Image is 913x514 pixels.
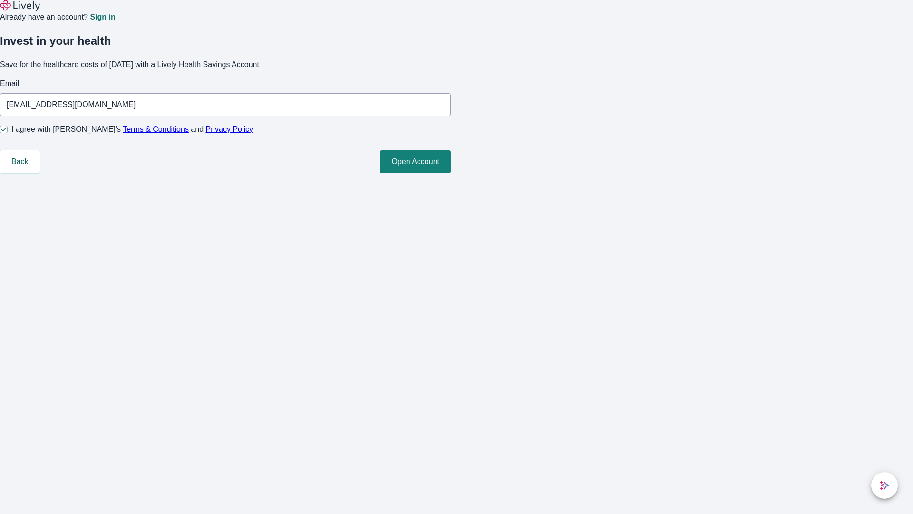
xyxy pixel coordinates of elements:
button: Open Account [380,150,451,173]
svg: Lively AI Assistant [880,481,889,490]
span: I agree with [PERSON_NAME]’s and [11,124,253,135]
a: Privacy Policy [206,125,253,133]
a: Terms & Conditions [123,125,189,133]
a: Sign in [90,13,115,21]
button: chat [871,472,898,499]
